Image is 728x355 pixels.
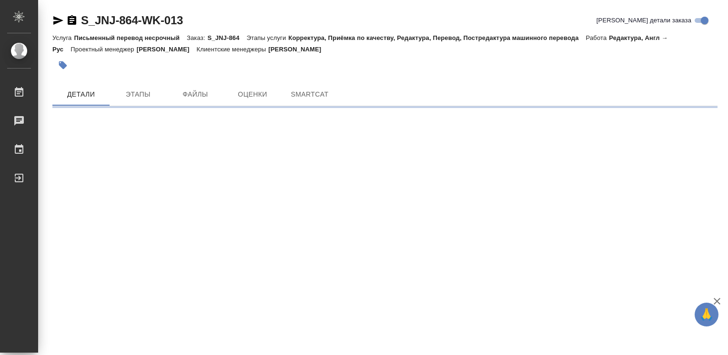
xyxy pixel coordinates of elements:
[698,305,715,325] span: 🙏
[207,34,246,41] p: S_JNJ-864
[288,34,586,41] p: Корректура, Приёмка по качеству, Редактура, Перевод, Постредактура машинного перевода
[52,55,73,76] button: Добавить тэг
[695,303,718,326] button: 🙏
[268,46,328,53] p: [PERSON_NAME]
[52,15,64,26] button: Скопировать ссылку для ЯМессенджера
[115,89,161,100] span: Этапы
[66,15,78,26] button: Скопировать ссылку
[74,34,187,41] p: Письменный перевод несрочный
[172,89,218,100] span: Файлы
[81,14,183,27] a: S_JNJ-864-WK-013
[187,34,207,41] p: Заказ:
[197,46,269,53] p: Клиентские менеджеры
[58,89,104,100] span: Детали
[52,34,74,41] p: Услуга
[597,16,691,25] span: [PERSON_NAME] детали заказа
[137,46,197,53] p: [PERSON_NAME]
[71,46,136,53] p: Проектный менеджер
[247,34,289,41] p: Этапы услуги
[287,89,333,100] span: SmartCat
[230,89,275,100] span: Оценки
[586,34,609,41] p: Работа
